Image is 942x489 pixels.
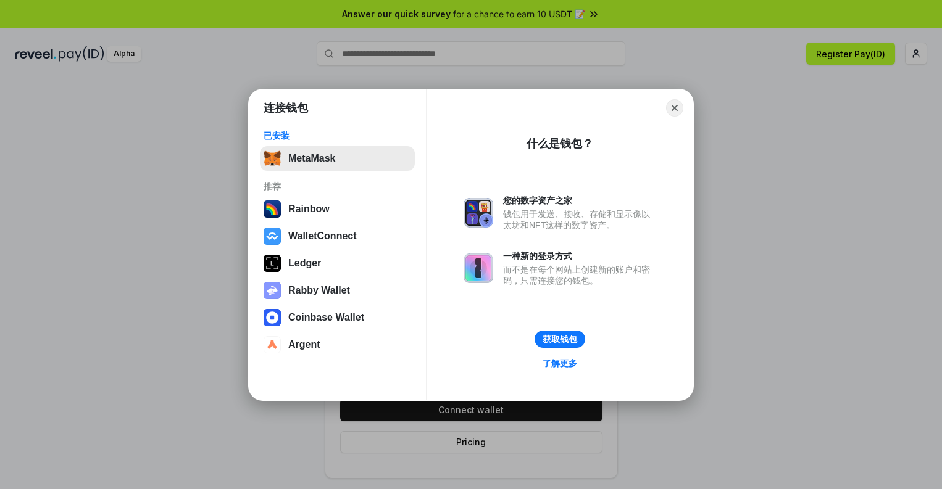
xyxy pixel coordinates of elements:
img: svg+xml,%3Csvg%20width%3D%22120%22%20height%3D%22120%22%20viewBox%3D%220%200%20120%20120%22%20fil... [264,200,281,218]
button: Rabby Wallet [260,278,415,303]
h1: 连接钱包 [264,101,308,115]
button: 获取钱包 [535,331,585,348]
img: svg+xml,%3Csvg%20width%3D%2228%22%20height%3D%2228%22%20viewBox%3D%220%200%2028%2028%22%20fill%3D... [264,336,281,353]
a: 了解更多 [535,355,585,371]
div: 了解更多 [543,358,577,369]
div: MetaMask [288,153,335,164]
button: Coinbase Wallet [260,305,415,330]
img: svg+xml,%3Csvg%20xmlns%3D%22http%3A%2F%2Fwww.w3.org%2F2000%2Fsvg%22%20width%3D%2228%22%20height%3... [264,255,281,272]
div: Argent [288,339,320,350]
button: Ledger [260,251,415,276]
div: 您的数字资产之家 [503,195,656,206]
div: 而不是在每个网站上创建新的账户和密码，只需连接您的钱包。 [503,264,656,286]
button: Close [666,99,683,117]
img: svg+xml,%3Csvg%20xmlns%3D%22http%3A%2F%2Fwww.w3.org%2F2000%2Fsvg%22%20fill%3D%22none%22%20viewBox... [464,253,493,283]
button: Rainbow [260,197,415,221]
div: WalletConnect [288,231,357,242]
button: WalletConnect [260,224,415,249]
img: svg+xml,%3Csvg%20xmlns%3D%22http%3A%2F%2Fwww.w3.org%2F2000%2Fsvg%22%20fill%3D%22none%22%20viewBox... [264,282,281,299]
div: 钱包用于发送、接收、存储和显示像以太坊和NFT这样的数字资产。 [503,208,656,231]
button: MetaMask [260,146,415,171]
img: svg+xml,%3Csvg%20width%3D%2228%22%20height%3D%2228%22%20viewBox%3D%220%200%2028%2028%22%20fill%3D... [264,309,281,326]
div: 推荐 [264,181,411,192]
button: Argent [260,332,415,357]
div: Coinbase Wallet [288,312,364,323]
div: 一种新的登录方式 [503,250,656,261]
div: Ledger [288,258,321,269]
img: svg+xml,%3Csvg%20xmlns%3D%22http%3A%2F%2Fwww.w3.org%2F2000%2Fsvg%22%20fill%3D%22none%22%20viewBox... [464,198,493,228]
img: svg+xml,%3Csvg%20width%3D%2228%22%20height%3D%2228%22%20viewBox%3D%220%200%2028%2028%22%20fill%3D... [264,228,281,245]
div: 获取钱包 [543,334,577,345]
img: svg+xml,%3Csvg%20fill%3D%22none%22%20height%3D%2233%22%20viewBox%3D%220%200%2035%2033%22%20width%... [264,150,281,167]
div: 已安装 [264,130,411,141]
div: 什么是钱包？ [527,136,593,151]
div: Rabby Wallet [288,285,350,296]
div: Rainbow [288,203,330,215]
